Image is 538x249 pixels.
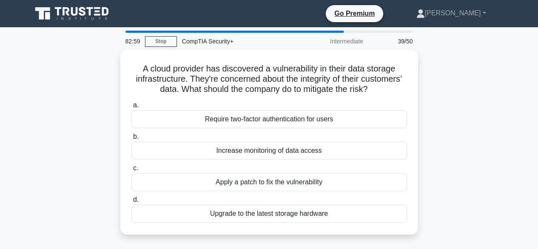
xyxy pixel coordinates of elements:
[131,173,407,191] div: Apply a patch to fix the vulnerability
[133,196,139,203] span: d.
[120,33,145,50] div: 82:59
[294,33,368,50] div: Intermediate
[329,8,380,19] a: Go Premium
[133,164,138,172] span: c.
[177,33,294,50] div: CompTIA Security+
[368,33,418,50] div: 39/50
[133,101,139,109] span: a.
[131,110,407,128] div: Require two-factor authentication for users
[131,205,407,223] div: Upgrade to the latest storage hardware
[145,36,177,47] a: Stop
[131,142,407,160] div: Increase monitoring of data access
[396,5,507,22] a: [PERSON_NAME]
[131,63,408,95] h5: A cloud provider has discovered a vulnerability in their data storage infrastructure. They're con...
[133,133,139,140] span: b.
